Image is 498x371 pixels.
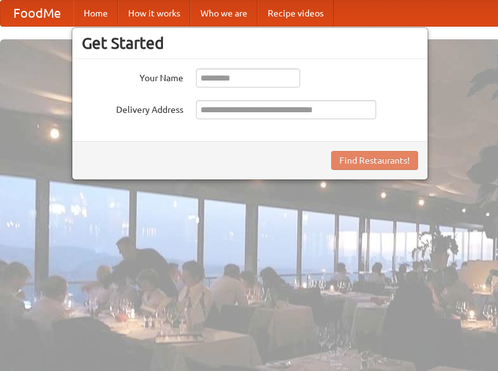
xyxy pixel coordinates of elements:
[118,1,190,26] a: How it works
[74,1,118,26] a: Home
[82,34,418,53] h3: Get Started
[190,1,258,26] a: Who we are
[1,1,74,26] a: FoodMe
[82,68,183,84] label: Your Name
[258,1,334,26] a: Recipe videos
[82,100,183,116] label: Delivery Address
[331,151,418,170] button: Find Restaurants!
